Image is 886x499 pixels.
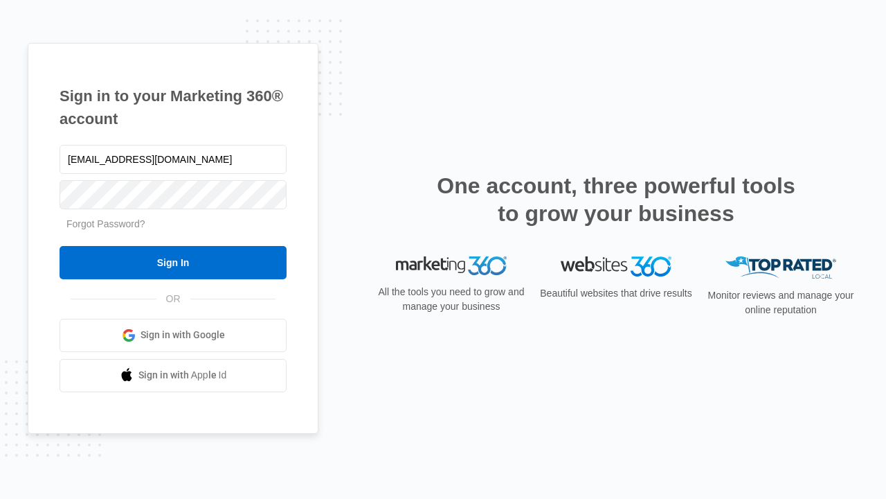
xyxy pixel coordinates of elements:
[374,285,529,314] p: All the tools you need to grow and manage your business
[703,288,858,317] p: Monitor reviews and manage your online reputation
[433,172,799,227] h2: One account, three powerful tools to grow your business
[725,256,836,279] img: Top Rated Local
[60,319,287,352] a: Sign in with Google
[60,359,287,392] a: Sign in with Apple Id
[539,286,694,301] p: Beautiful websites that drive results
[60,246,287,279] input: Sign In
[141,328,225,342] span: Sign in with Google
[138,368,227,383] span: Sign in with Apple Id
[156,292,190,306] span: OR
[66,218,145,229] a: Forgot Password?
[60,85,287,130] h1: Sign in to your Marketing 360® account
[396,256,507,276] img: Marketing 360
[561,256,671,277] img: Websites 360
[60,145,287,174] input: Email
